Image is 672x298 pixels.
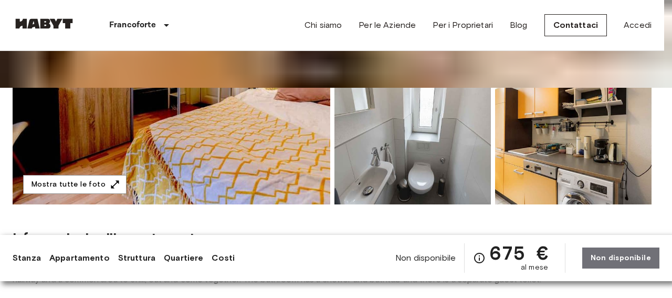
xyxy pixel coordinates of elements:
[395,252,456,264] span: Non disponibile
[13,230,203,245] span: Informazioni sull'appartamento
[495,67,652,204] img: Picture of unit DE-04-040-001-01HF
[433,19,493,32] a: Per i Proprietari
[521,262,548,273] span: al mese
[334,67,491,204] img: Picture of unit DE-04-040-001-01HF
[212,252,235,264] a: Costi
[13,18,76,29] img: Habyt
[490,243,548,262] span: 675 €
[544,14,607,36] a: Contattaci
[473,252,486,264] svg: Verifica i dettagli delle spese nella sezione 'Riassunto dei Costi'. Si prega di notare che gli s...
[49,252,110,264] a: Appartamento
[109,19,156,32] p: Francoforte
[23,175,127,194] button: Mostra tutte le foto
[359,19,416,32] a: Per le Aziende
[118,252,155,264] a: Struttura
[510,19,528,32] a: Blog
[164,252,203,264] a: Quartiere
[624,19,652,32] a: Accedi
[13,252,41,264] a: Stanza
[304,19,342,32] a: Chi siamo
